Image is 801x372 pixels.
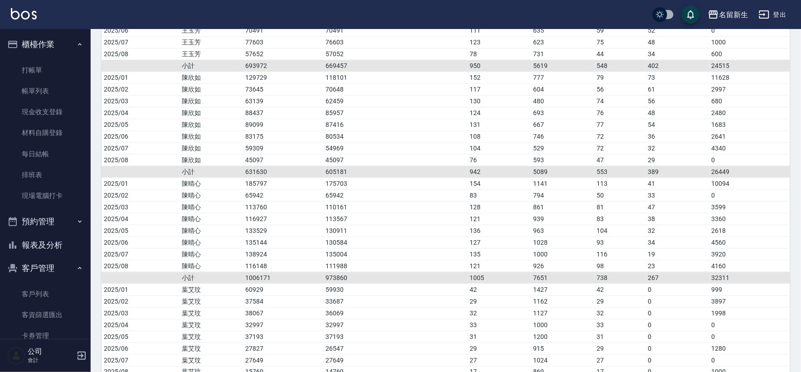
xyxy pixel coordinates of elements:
td: 942 [467,166,531,178]
td: 陳晴心 [180,248,243,260]
td: 2025/08 [102,48,180,60]
td: 2025/07 [102,354,180,366]
td: 76 [467,154,531,166]
td: 陳欣如 [180,83,243,95]
td: 23 [646,260,709,272]
td: 27 [595,354,646,366]
td: 2025/01 [102,72,180,83]
td: 11628 [709,72,790,83]
td: 陳欣如 [180,130,243,142]
a: 打帳單 [4,60,87,81]
td: 10094 [709,178,790,189]
td: 185797 [243,178,323,189]
a: 每日結帳 [4,144,87,164]
td: 70491 [324,24,468,36]
td: 陳晴心 [180,178,243,189]
td: 56 [595,83,646,95]
td: 130584 [324,237,468,248]
td: 陳晴心 [180,260,243,272]
td: 57652 [243,48,323,60]
td: 7651 [531,272,595,284]
td: 2025/04 [102,107,180,119]
td: 45097 [324,154,468,166]
button: 預約管理 [4,210,87,233]
td: 34 [646,48,709,60]
td: 593 [531,154,595,166]
td: 29 [467,343,531,354]
td: 76 [595,107,646,119]
button: 櫃檯作業 [4,33,87,56]
td: 0 [646,319,709,331]
td: 27649 [243,354,323,366]
td: 0 [709,189,790,201]
td: 963 [531,225,595,237]
td: 0 [646,284,709,295]
td: 1683 [709,119,790,130]
td: 135004 [324,248,468,260]
td: 89099 [243,119,323,130]
td: 0 [646,307,709,319]
td: 2025/06 [102,343,180,354]
td: 1028 [531,237,595,248]
td: 1280 [709,343,790,354]
td: 33 [646,189,709,201]
td: 29 [467,295,531,307]
button: 報表及分析 [4,233,87,257]
td: 1127 [531,307,595,319]
td: 王玉芳 [180,48,243,60]
td: 2025/01 [102,284,180,295]
td: 63139 [243,95,323,107]
td: 104 [595,225,646,237]
td: 陳欣如 [180,95,243,107]
td: 42 [467,284,531,295]
td: 136 [467,225,531,237]
td: 57052 [324,48,468,60]
td: 1006171 [243,272,323,284]
td: 131 [467,119,531,130]
td: 915 [531,343,595,354]
td: 2025/05 [102,119,180,130]
td: 154 [467,178,531,189]
td: 70648 [324,83,468,95]
td: 陳欣如 [180,72,243,83]
td: 74 [595,95,646,107]
td: 121 [467,213,531,225]
td: 73 [646,72,709,83]
td: 54 [646,119,709,130]
a: 現場電腦打卡 [4,185,87,206]
td: 0 [646,331,709,343]
td: 葉艾玟 [180,354,243,366]
td: 529 [531,142,595,154]
td: 葉艾玟 [180,307,243,319]
td: 50 [595,189,646,201]
td: 113567 [324,213,468,225]
td: 2025/05 [102,225,180,237]
td: 604 [531,83,595,95]
td: 2025/02 [102,295,180,307]
img: Logo [11,8,37,19]
td: 32 [595,307,646,319]
td: 88437 [243,107,323,119]
td: 王玉芳 [180,36,243,48]
td: 2025/04 [102,319,180,331]
td: 0 [709,154,790,166]
td: 陳欣如 [180,107,243,119]
td: 36069 [324,307,468,319]
td: 2997 [709,83,790,95]
td: 78 [467,48,531,60]
td: 113760 [243,201,323,213]
td: 2025/07 [102,36,180,48]
a: 客資篩選匯出 [4,304,87,325]
td: 83 [467,189,531,201]
td: 548 [595,60,646,72]
td: 37193 [324,331,468,343]
a: 材料自購登錄 [4,122,87,143]
td: 29 [595,343,646,354]
td: 605181 [324,166,468,178]
td: 葉艾玟 [180,284,243,295]
td: 93 [595,237,646,248]
td: 1000 [531,248,595,260]
td: 73645 [243,83,323,95]
td: 2618 [709,225,790,237]
td: 152 [467,72,531,83]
